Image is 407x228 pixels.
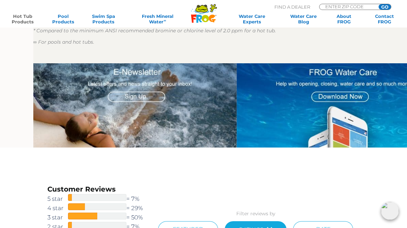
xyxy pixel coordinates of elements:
a: Water CareBlog [288,13,319,24]
a: PoolProducts [47,13,79,24]
a: AboutFROG [328,13,360,24]
input: Zip Code Form [325,4,371,9]
a: 5 star= 7% [47,194,151,203]
a: 3 star= 50% [47,213,151,222]
a: Water CareExperts [225,13,279,24]
sup: ∞ [163,19,166,22]
a: Hot TubProducts [7,13,38,24]
a: 4 star= 29% [47,203,151,213]
em: ∞ For pools and hot tubs. [33,39,94,45]
img: Newsletter Graphic-Spa1 [33,63,237,148]
p: Find A Dealer [274,4,310,10]
img: openIcon [381,202,399,220]
a: Fresh MineralWater∞ [128,13,187,24]
a: Swim SpaProducts [88,13,120,24]
em: * Compared to the minimum ANSI recommended bromine or chlorine level of 2.0 ppm for a hot tub. [33,28,276,34]
h3: Customer Reviews [47,184,151,194]
input: GO [378,4,391,10]
a: ContactFROG [369,13,400,24]
span: 5 star [47,194,68,203]
span: 4 star [47,204,68,213]
span: 3 star [47,213,68,222]
p: Filter reviews by [151,210,360,218]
